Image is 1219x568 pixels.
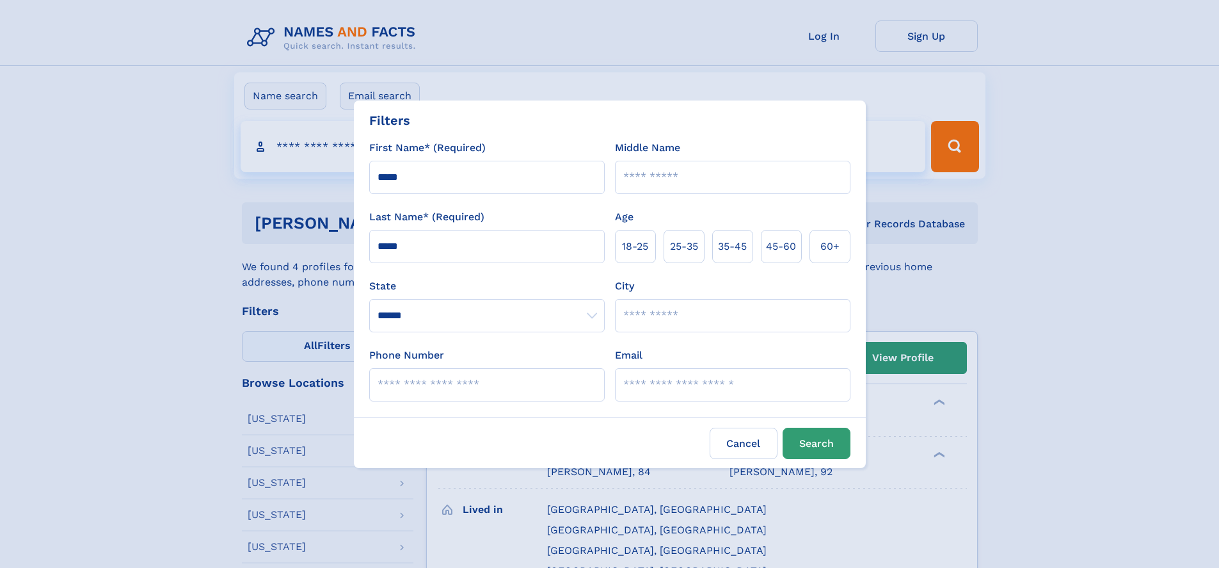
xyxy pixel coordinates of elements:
label: Cancel [710,428,777,459]
label: State [369,279,605,294]
label: Age [615,209,633,225]
span: 18‑25 [622,239,648,254]
label: City [615,279,634,294]
div: Filters [369,111,410,130]
label: Email [615,348,642,363]
label: Phone Number [369,348,444,363]
span: 35‑45 [718,239,747,254]
label: First Name* (Required) [369,140,486,156]
button: Search [783,428,850,459]
span: 60+ [820,239,840,254]
span: 25‑35 [670,239,698,254]
span: 45‑60 [766,239,796,254]
label: Last Name* (Required) [369,209,484,225]
label: Middle Name [615,140,680,156]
